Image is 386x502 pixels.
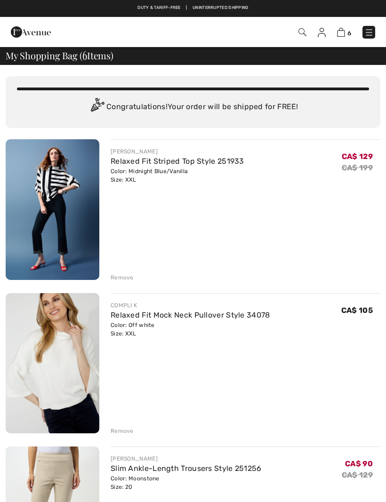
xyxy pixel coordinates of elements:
[11,23,51,41] img: 1ère Avenue
[17,98,369,117] div: Congratulations! Your order will be shipped for FREE!
[111,321,270,338] div: Color: Off white Size: XXL
[298,28,306,36] img: Search
[82,48,87,61] span: 6
[111,427,134,435] div: Remove
[342,163,373,172] s: CA$ 199
[111,454,262,463] div: [PERSON_NAME]
[111,157,244,166] a: Relaxed Fit Striped Top Style 251933
[111,167,244,184] div: Color: Midnight Blue/Vanilla Size: XXL
[318,28,326,37] img: My Info
[342,152,373,161] span: CA$ 129
[111,311,270,319] a: Relaxed Fit Mock Neck Pullover Style 34078
[111,301,270,310] div: COMPLI K
[88,98,106,117] img: Congratulation2.svg
[342,470,373,479] s: CA$ 129
[6,293,99,434] img: Relaxed Fit Mock Neck Pullover Style 34078
[337,26,351,38] a: 6
[364,28,374,37] img: Menu
[111,474,262,491] div: Color: Moonstone Size: 20
[341,306,373,315] span: CA$ 105
[6,51,113,60] span: My Shopping Bag ( Items)
[347,30,351,37] span: 6
[6,139,99,280] img: Relaxed Fit Striped Top Style 251933
[111,147,244,156] div: [PERSON_NAME]
[111,273,134,282] div: Remove
[11,27,51,36] a: 1ère Avenue
[345,459,373,468] span: CA$ 90
[111,464,262,473] a: Slim Ankle-Length Trousers Style 251256
[337,28,345,37] img: Shopping Bag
